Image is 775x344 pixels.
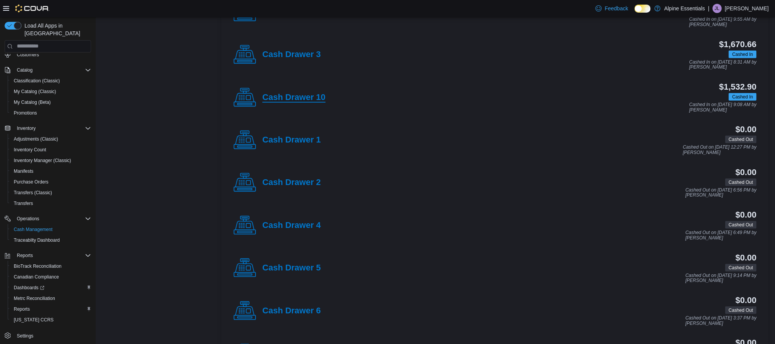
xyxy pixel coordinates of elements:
button: Customers [2,49,94,60]
span: Washington CCRS [11,315,91,324]
span: Inventory Manager (Classic) [11,156,91,165]
button: Transfers (Classic) [8,187,94,198]
span: Purchase Orders [14,179,49,185]
button: Traceabilty Dashboard [8,235,94,246]
a: Dashboards [11,283,47,292]
span: Cash Management [11,225,91,234]
button: Transfers [8,198,94,209]
button: Cash Management [8,224,94,235]
span: My Catalog (Classic) [14,88,56,95]
button: Operations [2,213,94,224]
a: Settings [14,331,36,341]
span: Promotions [11,108,91,118]
p: Cashed Out on [DATE] 3:37 PM by [PERSON_NAME] [685,316,757,326]
span: Canadian Compliance [14,274,59,280]
h3: $1,670.66 [719,40,757,49]
span: Transfers [11,199,91,208]
span: Cashed In [729,93,757,101]
p: Alpine Essentials [664,4,705,13]
h3: $0.00 [736,125,757,134]
span: BioTrack Reconciliation [11,262,91,271]
input: Dark Mode [635,5,651,13]
span: Traceabilty Dashboard [14,237,60,243]
span: Traceabilty Dashboard [11,236,91,245]
h4: Cash Drawer 2 [262,178,321,188]
span: Operations [17,216,39,222]
a: Cash Management [11,225,55,234]
button: Reports [8,304,94,315]
button: Promotions [8,108,94,118]
span: Operations [14,214,91,223]
p: Cashed In on [DATE] 8:31 AM by [PERSON_NAME] [689,60,757,70]
span: Cashed Out [729,179,753,186]
span: Inventory Count [11,145,91,154]
a: Transfers [11,199,36,208]
a: Purchase Orders [11,177,52,187]
button: Purchase Orders [8,177,94,187]
a: BioTrack Reconciliation [11,262,65,271]
button: Reports [2,250,94,261]
h4: Cash Drawer 1 [262,135,321,145]
button: Classification (Classic) [8,75,94,86]
a: My Catalog (Beta) [11,98,54,107]
span: Classification (Classic) [11,76,91,85]
p: Cashed In on [DATE] 9:08 AM by [PERSON_NAME] [689,102,757,113]
span: Cash Management [14,226,52,233]
span: Canadian Compliance [11,272,91,282]
span: Cashed Out [729,264,753,271]
span: My Catalog (Classic) [11,87,91,96]
span: Metrc Reconciliation [14,295,55,301]
span: Promotions [14,110,37,116]
h3: $0.00 [736,168,757,177]
a: Adjustments (Classic) [11,134,61,144]
span: Cashed Out [729,136,753,143]
span: Inventory [17,125,36,131]
button: Settings [2,330,94,341]
span: Customers [17,52,39,58]
button: Inventory [14,124,39,133]
a: Metrc Reconciliation [11,294,58,303]
a: Feedback [593,1,631,16]
button: Catalog [14,66,36,75]
p: | [708,4,710,13]
p: Cashed In on [DATE] 9:55 AM by [PERSON_NAME] [689,17,757,27]
a: My Catalog (Classic) [11,87,59,96]
button: My Catalog (Beta) [8,97,94,108]
button: Manifests [8,166,94,177]
button: BioTrack Reconciliation [8,261,94,272]
span: Feedback [605,5,628,12]
span: Customers [14,50,91,59]
p: Cashed Out on [DATE] 6:56 PM by [PERSON_NAME] [685,188,757,198]
span: Reports [14,306,30,312]
span: Inventory [14,124,91,133]
a: Manifests [11,167,36,176]
span: Cashed In [732,93,753,100]
a: Promotions [11,108,40,118]
button: Inventory Manager (Classic) [8,155,94,166]
span: [US_STATE] CCRS [14,317,54,323]
a: Canadian Compliance [11,272,62,282]
span: Cashed Out [725,306,757,314]
span: Reports [17,252,33,259]
button: Reports [14,251,36,260]
span: Transfers (Classic) [11,188,91,197]
span: Cashed Out [725,136,757,143]
button: [US_STATE] CCRS [8,315,94,325]
p: Cashed Out on [DATE] 9:14 PM by [PERSON_NAME] [685,273,757,283]
span: Cashed Out [729,221,753,228]
span: Cashed In [729,51,757,58]
p: Cashed Out on [DATE] 6:49 PM by [PERSON_NAME] [685,230,757,241]
span: Cashed Out [729,307,753,314]
button: Canadian Compliance [8,272,94,282]
a: Customers [14,50,42,59]
span: Catalog [17,67,33,73]
button: Catalog [2,65,94,75]
span: Classification (Classic) [14,78,60,84]
a: Dashboards [8,282,94,293]
span: Purchase Orders [11,177,91,187]
p: Cashed Out on [DATE] 12:27 PM by [PERSON_NAME] [683,145,757,155]
span: Manifests [11,167,91,176]
a: Traceabilty Dashboard [11,236,63,245]
button: Adjustments (Classic) [8,134,94,144]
